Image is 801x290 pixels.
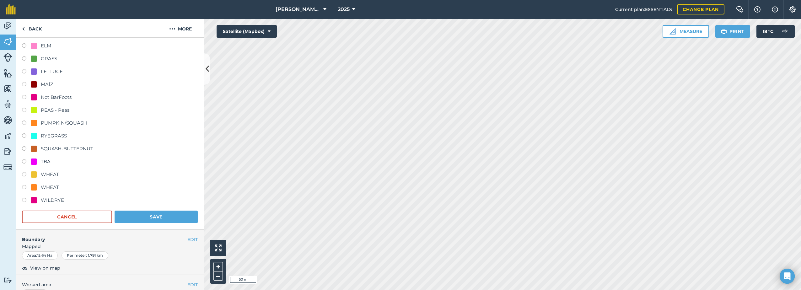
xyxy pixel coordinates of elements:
[3,115,12,125] img: svg+xml;base64,PD94bWwgdmVyc2lvbj0iMS4wIiBlbmNvZGluZz0idXRmLTgiPz4KPCEtLSBHZW5lcmF0b3I6IEFkb2JlIE...
[3,84,12,94] img: svg+xml;base64,PHN2ZyB4bWxucz0iaHR0cDovL3d3dy53My5vcmcvMjAwMC9zdmciIHdpZHRoPSI1NiIgaGVpZ2h0PSI2MC...
[338,6,350,13] span: 2025
[22,281,198,288] span: Worked area
[22,211,112,223] button: Cancel
[789,6,796,13] img: A cog icon
[213,262,223,271] button: +
[3,53,12,62] img: svg+xml;base64,PD94bWwgdmVyc2lvbj0iMS4wIiBlbmNvZGluZz0idXRmLTgiPz4KPCEtLSBHZW5lcmF0b3I6IEFkb2JlIE...
[721,28,727,35] img: svg+xml;base64,PHN2ZyB4bWxucz0iaHR0cDovL3d3dy53My5vcmcvMjAwMC9zdmciIHdpZHRoPSIxOSIgaGVpZ2h0PSIyNC...
[3,21,12,31] img: svg+xml;base64,PD94bWwgdmVyc2lvbj0iMS4wIiBlbmNvZGluZz0idXRmLTgiPz4KPCEtLSBHZW5lcmF0b3I6IEFkb2JlIE...
[41,106,69,114] div: PEAS - Peas
[778,25,791,38] img: svg+xml;base64,PD94bWwgdmVyc2lvbj0iMS4wIiBlbmNvZGluZz0idXRmLTgiPz4KPCEtLSBHZW5lcmF0b3I6IEFkb2JlIE...
[3,147,12,156] img: svg+xml;base64,PD94bWwgdmVyc2lvbj0iMS4wIiBlbmNvZGluZz0idXRmLTgiPz4KPCEtLSBHZW5lcmF0b3I6IEFkb2JlIE...
[615,6,672,13] span: Current plan : ESSENTIALS
[754,6,761,13] img: A question mark icon
[115,211,198,223] button: Save
[669,28,676,35] img: Ruler icon
[41,68,63,75] div: LETTUCE
[215,244,222,251] img: Four arrows, one pointing top left, one top right, one bottom right and the last bottom left
[157,19,204,37] button: More
[22,265,60,272] button: View on map
[3,37,12,46] img: svg+xml;base64,PHN2ZyB4bWxucz0iaHR0cDovL3d3dy53My5vcmcvMjAwMC9zdmciIHdpZHRoPSI1NiIgaGVpZ2h0PSI2MC...
[41,196,64,204] div: WILDRYE
[780,269,795,284] div: Open Intercom Messenger
[3,68,12,78] img: svg+xml;base64,PHN2ZyB4bWxucz0iaHR0cDovL3d3dy53My5vcmcvMjAwMC9zdmciIHdpZHRoPSI1NiIgaGVpZ2h0PSI2MC...
[187,236,198,243] button: EDIT
[41,42,51,50] div: ELM
[3,163,12,172] img: svg+xml;base64,PD94bWwgdmVyc2lvbj0iMS4wIiBlbmNvZGluZz0idXRmLTgiPz4KPCEtLSBHZW5lcmF0b3I6IEFkb2JlIE...
[276,6,321,13] span: [PERSON_NAME] Farm Life
[3,100,12,109] img: svg+xml;base64,PD94bWwgdmVyc2lvbj0iMS4wIiBlbmNvZGluZz0idXRmLTgiPz4KPCEtLSBHZW5lcmF0b3I6IEFkb2JlIE...
[22,265,28,272] img: svg+xml;base64,PHN2ZyB4bWxucz0iaHR0cDovL3d3dy53My5vcmcvMjAwMC9zdmciIHdpZHRoPSIxOCIgaGVpZ2h0PSIyNC...
[41,184,59,191] div: WHEAT
[22,25,25,33] img: svg+xml;base64,PHN2ZyB4bWxucz0iaHR0cDovL3d3dy53My5vcmcvMjAwMC9zdmciIHdpZHRoPSI5IiBoZWlnaHQ9IjI0Ii...
[6,4,16,14] img: fieldmargin Logo
[41,171,59,178] div: WHEAT
[663,25,709,38] button: Measure
[217,25,277,38] button: Satellite (Mapbox)
[756,25,795,38] button: 18 °C
[41,119,87,127] div: PUMPKIN/SQUASH
[41,145,93,153] div: SQUASH-BUTTERNUT
[16,19,48,37] a: Back
[169,25,175,33] img: svg+xml;base64,PHN2ZyB4bWxucz0iaHR0cDovL3d3dy53My5vcmcvMjAwMC9zdmciIHdpZHRoPSIyMCIgaGVpZ2h0PSIyNC...
[16,243,204,250] span: Mapped
[763,25,773,38] span: 18 ° C
[41,132,67,140] div: RYEGRASS
[22,251,58,260] div: Area : 15.64 Ha
[30,265,60,271] span: View on map
[772,6,778,13] img: svg+xml;base64,PHN2ZyB4bWxucz0iaHR0cDovL3d3dy53My5vcmcvMjAwMC9zdmciIHdpZHRoPSIxNyIgaGVpZ2h0PSIxNy...
[736,6,744,13] img: Two speech bubbles overlapping with the left bubble in the forefront
[41,81,53,88] div: MAÍZ
[41,55,57,62] div: GRASS
[3,131,12,141] img: svg+xml;base64,PD94bWwgdmVyc2lvbj0iMS4wIiBlbmNvZGluZz0idXRmLTgiPz4KPCEtLSBHZW5lcmF0b3I6IEFkb2JlIE...
[715,25,750,38] button: Print
[41,94,72,101] div: Not BarFoots
[41,158,51,165] div: TBA
[62,251,108,260] div: Perimeter : 1.791 km
[677,4,724,14] a: Change plan
[16,230,187,243] h4: Boundary
[213,271,223,281] button: –
[187,281,198,288] button: EDIT
[3,277,12,283] img: svg+xml;base64,PD94bWwgdmVyc2lvbj0iMS4wIiBlbmNvZGluZz0idXRmLTgiPz4KPCEtLSBHZW5lcmF0b3I6IEFkb2JlIE...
